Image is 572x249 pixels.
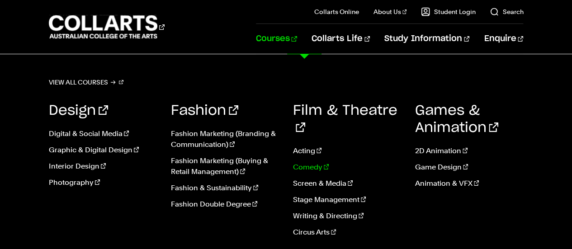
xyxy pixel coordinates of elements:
[171,128,279,150] a: Fashion Marketing (Branding & Communication)
[256,24,297,54] a: Courses
[314,7,359,16] a: Collarts Online
[415,178,523,189] a: Animation & VFX
[484,24,523,54] a: Enquire
[49,161,157,172] a: Interior Design
[415,146,523,156] a: 2D Animation
[384,24,469,54] a: Study Information
[171,155,279,177] a: Fashion Marketing (Buying & Retail Management)
[49,76,124,89] a: View all courses
[415,104,498,135] a: Games & Animation
[312,24,370,54] a: Collarts Life
[421,7,475,16] a: Student Login
[49,145,157,155] a: Graphic & Digital Design
[293,211,402,221] a: Writing & Directing
[171,199,279,210] a: Fashion Double Degree
[49,177,157,188] a: Photography
[293,104,397,135] a: Film & Theatre
[293,162,402,173] a: Comedy
[49,14,165,40] div: Go to homepage
[373,7,407,16] a: About Us
[415,162,523,173] a: Game Design
[293,178,402,189] a: Screen & Media
[490,7,523,16] a: Search
[293,227,402,238] a: Circus Arts
[293,194,402,205] a: Stage Management
[49,128,157,139] a: Digital & Social Media
[49,104,108,117] a: Design
[171,183,279,193] a: Fashion & Sustainability
[171,104,238,117] a: Fashion
[293,146,402,156] a: Acting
